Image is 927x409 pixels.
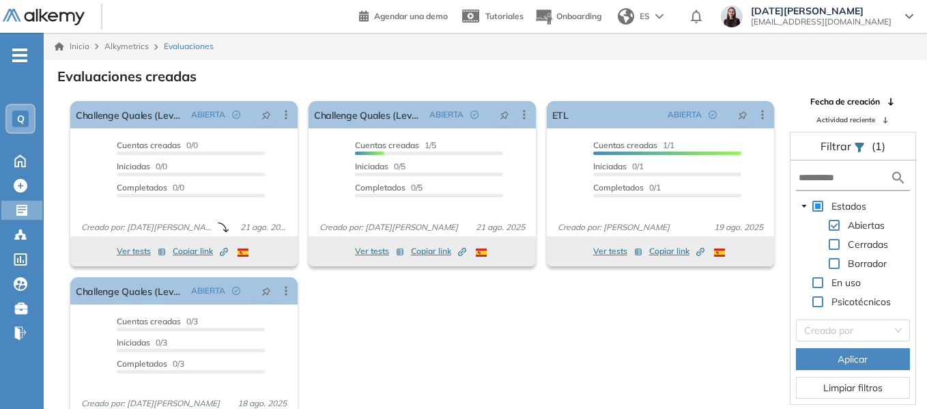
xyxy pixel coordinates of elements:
[845,236,891,253] span: Cerradas
[668,109,702,121] span: ABIERTA
[655,14,664,19] img: arrow
[890,169,907,186] img: search icon
[485,11,524,21] span: Tutoriales
[751,16,892,27] span: [EMAIL_ADDRESS][DOMAIN_NAME]
[552,101,569,128] a: ETL
[751,5,892,16] span: [DATE][PERSON_NAME]
[251,280,281,302] button: pushpin
[261,285,271,296] span: pushpin
[845,217,887,234] span: Abiertas
[709,111,717,119] span: check-circle
[355,182,405,193] span: Completados
[593,182,644,193] span: Completados
[76,101,186,128] a: Challenge Quales (Level 6/7/8)
[872,138,885,154] span: (1)
[117,358,184,369] span: 0/3
[17,113,25,124] span: Q
[618,8,634,25] img: world
[838,352,868,367] span: Aplicar
[117,161,167,171] span: 0/0
[429,109,463,121] span: ABIERTA
[173,243,228,259] button: Copiar link
[164,40,214,53] span: Evaluaciones
[848,238,888,251] span: Cerradas
[738,109,747,120] span: pushpin
[552,221,675,234] span: Creado por: [PERSON_NAME]
[117,337,167,348] span: 0/3
[55,40,89,53] a: Inicio
[859,343,927,409] div: Widget de chat
[117,358,167,369] span: Completados
[191,285,225,297] span: ABIERTA
[829,274,864,291] span: En uso
[235,221,292,234] span: 21 ago. 2025
[355,140,419,150] span: Cuentas creadas
[374,11,448,21] span: Agendar una demo
[859,343,927,409] iframe: Chat Widget
[117,316,181,326] span: Cuentas creadas
[476,249,487,257] img: ESP
[355,161,405,171] span: 0/5
[845,255,889,272] span: Borrador
[117,140,181,150] span: Cuentas creadas
[117,243,166,259] button: Ver tests
[411,243,466,259] button: Copiar link
[3,9,85,26] img: Logo
[470,111,479,119] span: check-circle
[848,257,887,270] span: Borrador
[829,294,894,310] span: Psicotécnicos
[810,96,880,108] span: Fecha de creación
[173,245,228,257] span: Copiar link
[709,221,769,234] span: 19 ago. 2025
[593,161,644,171] span: 0/1
[821,139,854,153] span: Filtrar
[117,140,198,150] span: 0/0
[232,287,240,295] span: check-circle
[489,104,519,126] button: pushpin
[556,11,601,21] span: Onboarding
[593,161,627,171] span: Iniciadas
[76,221,218,234] span: Creado por: [DATE][PERSON_NAME]
[355,161,388,171] span: Iniciadas
[117,161,150,171] span: Iniciadas
[593,140,674,150] span: 1/1
[470,221,530,234] span: 21 ago. 2025
[359,7,448,23] a: Agendar una demo
[57,68,197,85] h3: Evaluaciones creadas
[117,182,167,193] span: Completados
[232,111,240,119] span: check-circle
[534,2,601,31] button: Onboarding
[796,348,910,370] button: Aplicar
[104,41,149,51] span: Alkymetrics
[500,109,509,120] span: pushpin
[823,380,883,395] span: Limpiar filtros
[714,249,725,257] img: ESP
[848,219,885,231] span: Abiertas
[355,243,404,259] button: Ver tests
[593,182,661,193] span: 0/1
[411,245,466,257] span: Copiar link
[355,182,423,193] span: 0/5
[191,109,225,121] span: ABIERTA
[816,115,875,125] span: Actividad reciente
[649,243,704,259] button: Copiar link
[314,221,463,234] span: Creado por: [DATE][PERSON_NAME]
[355,140,436,150] span: 1/5
[829,198,869,214] span: Estados
[640,10,650,23] span: ES
[261,109,271,120] span: pushpin
[117,316,198,326] span: 0/3
[593,243,642,259] button: Ver tests
[728,104,758,126] button: pushpin
[251,104,281,126] button: pushpin
[238,249,248,257] img: ESP
[831,200,866,212] span: Estados
[117,337,150,348] span: Iniciadas
[801,203,808,210] span: caret-down
[12,54,27,57] i: -
[831,296,891,308] span: Psicotécnicos
[593,140,657,150] span: Cuentas creadas
[831,277,861,289] span: En uso
[649,245,704,257] span: Copiar link
[76,277,186,305] a: Challenge Quales (Level 2/3) - PBI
